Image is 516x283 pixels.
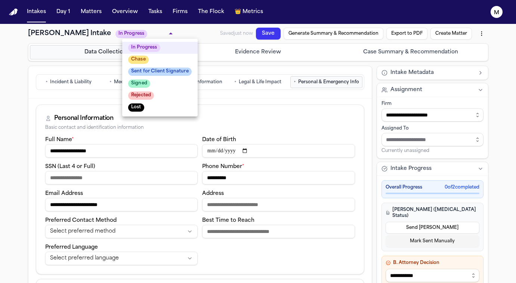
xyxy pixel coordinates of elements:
span: Signed [128,80,150,88]
span: In Progress [128,44,160,52]
span: Rejected [128,91,154,100]
span: Lost [128,103,144,112]
span: Sent for Client Signature [128,68,192,76]
span: Chase [128,56,149,64]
